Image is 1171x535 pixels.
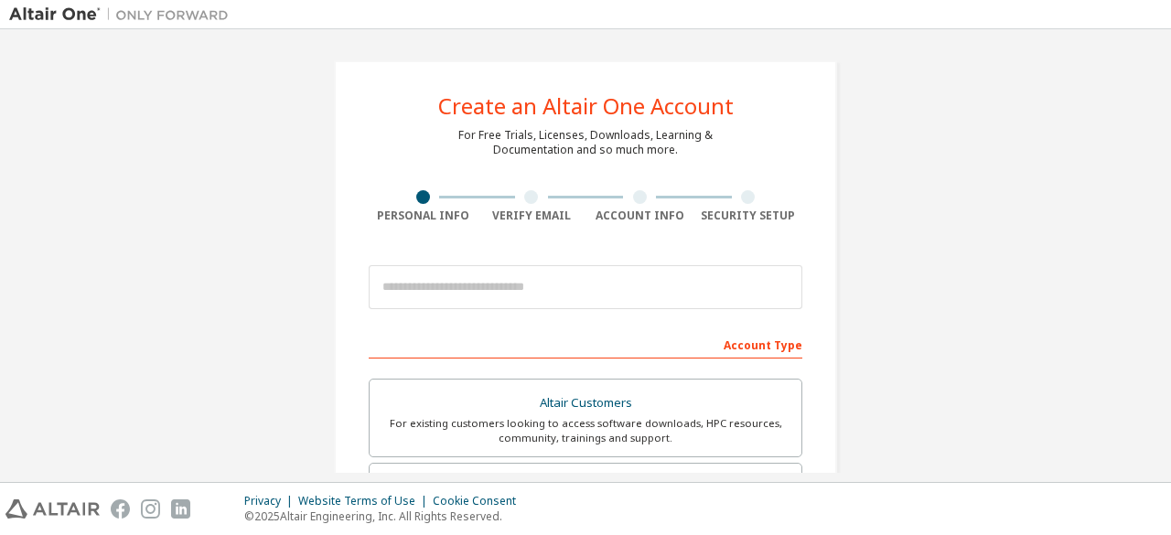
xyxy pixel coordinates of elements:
[298,494,433,508] div: Website Terms of Use
[9,5,238,24] img: Altair One
[141,499,160,519] img: instagram.svg
[244,494,298,508] div: Privacy
[433,494,527,508] div: Cookie Consent
[171,499,190,519] img: linkedin.svg
[111,499,130,519] img: facebook.svg
[438,95,734,117] div: Create an Altair One Account
[5,499,100,519] img: altair_logo.svg
[381,416,790,445] div: For existing customers looking to access software downloads, HPC resources, community, trainings ...
[369,209,478,223] div: Personal Info
[244,508,527,524] p: © 2025 Altair Engineering, Inc. All Rights Reserved.
[694,209,803,223] div: Security Setup
[478,209,586,223] div: Verify Email
[381,391,790,416] div: Altair Customers
[458,128,713,157] div: For Free Trials, Licenses, Downloads, Learning & Documentation and so much more.
[369,329,802,358] div: Account Type
[585,209,694,223] div: Account Info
